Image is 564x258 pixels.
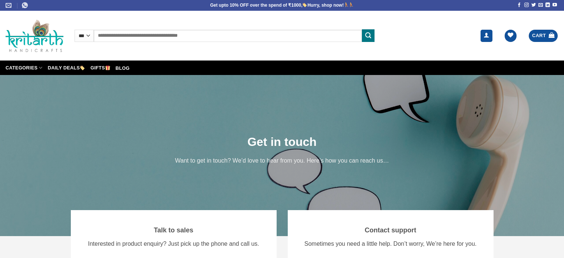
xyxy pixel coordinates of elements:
a: Daily Deals [48,62,85,74]
b: Get upto 10% OFF over the spend of ₹1000, Hurry, shop now! [210,3,344,8]
h2: Get in touch [71,134,494,150]
a: Gifts [90,62,111,74]
a: Blog [116,64,130,73]
img: Kritarth Handicrafts [6,19,63,52]
img: 🎁 [105,65,110,70]
a: Wishlist [505,30,517,42]
img: 🏃 [344,3,349,7]
a: Categories [6,61,43,75]
h4: Talk to sales [86,225,262,236]
img: 🏃 [349,3,353,7]
a: Follow on Twitter [531,3,536,8]
p: Sometimes you need a little help. Don’t worry, We’re here for you. [303,239,479,249]
span: Cart [532,32,546,39]
button: Submit [362,29,375,42]
a: Follow on Instagram [524,3,529,8]
p: Want to get in touch? We’d love to hear from you. Here’s how you can reach us… [71,156,494,166]
a: Follow on YouTube [553,3,557,8]
img: 🏷️ [303,3,307,7]
p: Interested in product enquiry? Just pick up the phone and call us. [86,239,262,249]
a: Login [481,30,492,42]
a: View cart [529,30,558,42]
img: 🏷️ [80,65,85,70]
a: Send us an email [538,3,543,8]
h4: Contact support [303,225,479,236]
a: Follow on Facebook [517,3,521,8]
a: Follow on LinkedIn [545,3,550,8]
